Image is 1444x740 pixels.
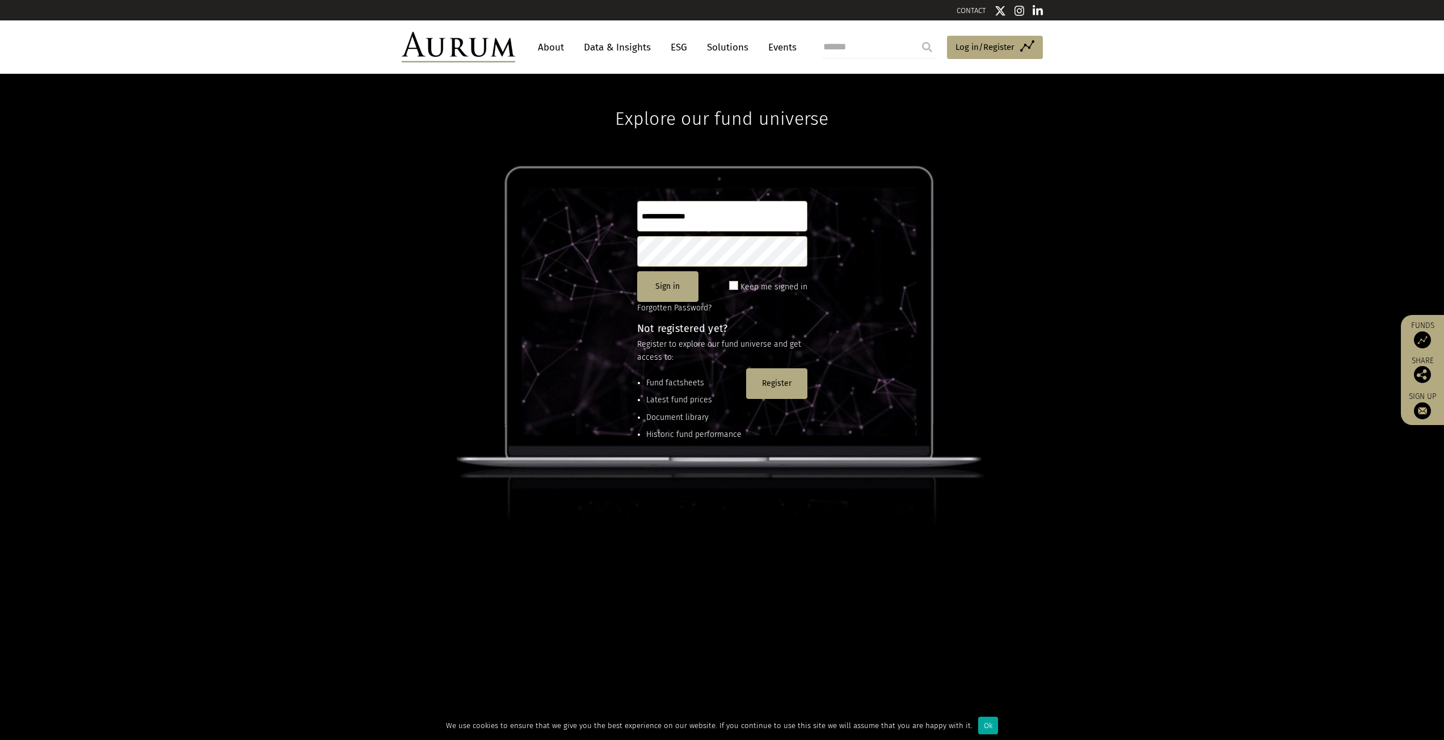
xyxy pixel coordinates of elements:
div: Ok [978,717,998,734]
a: Events [763,37,797,58]
p: Register to explore our fund universe and get access to: [637,338,807,364]
a: Solutions [701,37,754,58]
label: Keep me signed in [740,280,807,294]
img: Linkedin icon [1033,5,1043,16]
div: Share [1407,357,1438,383]
img: Instagram icon [1014,5,1025,16]
button: Register [746,368,807,399]
img: Aurum [402,32,515,62]
h1: Explore our fund universe [615,74,828,129]
input: Submit [916,36,938,58]
img: Access Funds [1414,331,1431,348]
a: Sign up [1407,392,1438,419]
span: Log in/Register [955,40,1014,54]
li: Document library [646,411,742,424]
li: Latest fund prices [646,394,742,406]
a: Forgotten Password? [637,303,712,313]
a: CONTACT [957,6,986,15]
a: ESG [665,37,693,58]
img: Sign up to our newsletter [1414,402,1431,419]
button: Sign in [637,271,698,302]
img: Share this post [1414,366,1431,383]
img: Twitter icon [995,5,1006,16]
li: Fund factsheets [646,377,742,389]
a: Funds [1407,321,1438,348]
li: Historic fund performance [646,428,742,441]
a: Log in/Register [947,36,1043,60]
h4: Not registered yet? [637,323,807,334]
a: About [532,37,570,58]
a: Data & Insights [578,37,656,58]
